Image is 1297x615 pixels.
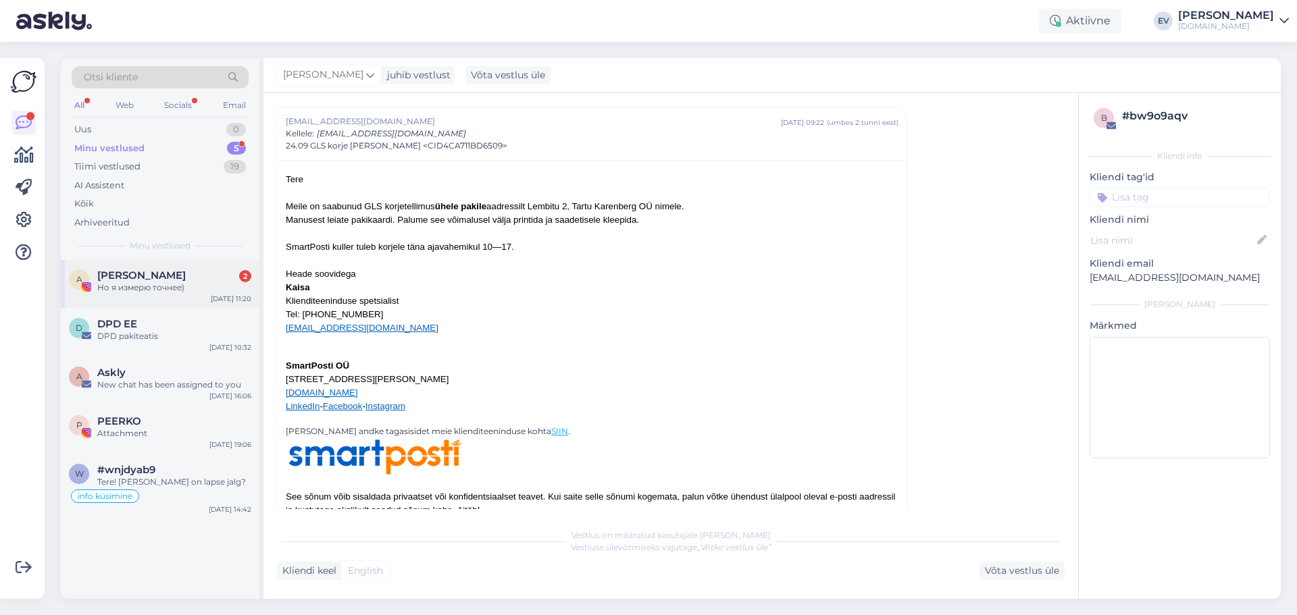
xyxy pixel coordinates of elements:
div: Kõik [74,197,94,211]
div: juhib vestlust [382,68,451,82]
p: Kliendi nimi [1090,213,1270,227]
span: [PERSON_NAME] [283,68,363,82]
div: [PERSON_NAME] [1090,298,1270,311]
span: info küsimine [78,492,132,500]
div: [DATE] 09:22 [781,117,824,128]
span: Tere Meile on saabunud GLS korjetellimus aadressilt Lembitu 2, Tartu Karenberg OÜ nimele. Manuses... [286,174,684,225]
i: „Võtke vestlus üle” [697,542,771,552]
span: Alena Rambo [97,269,186,282]
input: Lisa nimi [1090,233,1254,248]
a: LinkedIn [286,401,320,411]
span: Askly [97,367,126,379]
div: Minu vestlused [74,142,145,155]
div: Arhiveeritud [74,216,130,230]
img: Askly Logo [11,69,36,95]
strong: Kaisa [286,282,310,292]
span: #wnjdyab9 [97,464,155,476]
span: Vestluse ülevõtmiseks vajutage [571,542,771,552]
div: Uus [74,123,91,136]
div: Kliendi keel [277,564,336,578]
div: Email [220,97,249,114]
div: 2 [239,270,251,282]
p: Märkmed [1090,319,1270,333]
div: Attachment [97,427,251,439]
span: DPD EE [97,318,137,330]
span: PEERKO [97,415,141,427]
a: SIIN [551,426,568,436]
span: A [76,274,82,284]
div: [DATE] 10:32 [209,342,251,352]
div: Aktiivne [1039,9,1121,33]
div: 5 [227,142,246,155]
div: DPD pakiteatis [97,330,251,342]
div: Но я измерю точнее) [97,282,251,294]
div: Web [113,97,136,114]
div: [DATE] 16:06 [209,391,251,401]
span: English [348,564,383,578]
span: D [76,323,82,333]
a: [DOMAIN_NAME] [286,387,358,398]
div: ( umbes 2 tunni eest ) [827,117,898,128]
span: - [320,401,322,411]
div: New chat has been assigned to you [97,379,251,391]
span: P [76,420,82,430]
img: 1gq13n8jfpkr1-1iunh9h253ja1 [286,437,464,477]
span: - [362,401,365,411]
div: [DATE] 19:06 [209,439,251,450]
input: Lisa tag [1090,187,1270,207]
span: Kellele : [286,128,314,138]
span: [EMAIL_ADDRESS][DOMAIN_NAME] [317,128,466,138]
div: [PERSON_NAME] andke tagasisidet meie klienditeeninduse kohta . [286,227,898,517]
p: Kliendi email [1090,257,1270,271]
span: b [1101,113,1107,123]
div: 0 [226,123,246,136]
strong: SmartPosti OÜ [286,360,349,371]
span: [STREET_ADDRESS][PERSON_NAME] [286,360,449,411]
div: [DATE] 14:42 [209,504,251,514]
span: Vestlus on määratud kasutajale [PERSON_NAME] [571,530,771,540]
div: [PERSON_NAME] [1178,10,1274,21]
div: Kliendi info [1090,150,1270,162]
div: Tiimi vestlused [74,160,141,173]
div: Tere! [PERSON_NAME] on lapse jalg? [97,476,251,488]
span: See sõnum võib sisaldada privaatset või konfidentsiaalset teavet. Kui saite selle sõnumi kogemata... [286,491,895,515]
a: Facebook [323,401,363,411]
span: Otsi kliente [84,70,138,84]
span: w [75,469,84,479]
strong: ühele pakile [435,201,486,211]
span: [EMAIL_ADDRESS][DOMAIN_NAME] [286,115,781,128]
div: [DATE] 11:20 [211,294,251,304]
div: # bw9o9aqv [1122,108,1266,124]
span: 24.09 GLS korje [PERSON_NAME] <CID4CA711BD6509> [286,140,507,152]
span: Minu vestlused [130,240,190,252]
p: [EMAIL_ADDRESS][DOMAIN_NAME] [1090,271,1270,285]
div: Võta vestlus üle [465,66,551,84]
a: [EMAIL_ADDRESS][DOMAIN_NAME] [286,323,438,333]
div: AI Assistent [74,179,124,192]
div: Socials [161,97,195,114]
p: Kliendi tag'id [1090,170,1270,184]
a: Instagram [365,401,405,411]
span: SmartPosti kuller tuleb korjele täna ajavahemikul 10—17. Heade soovidega Klienditeeninduse spetsi... [286,242,514,319]
div: 19 [224,160,246,173]
div: EV [1154,11,1173,30]
div: Võta vestlus üle [980,562,1065,580]
div: All [72,97,87,114]
div: [DOMAIN_NAME] [1178,21,1274,32]
span: A [76,371,82,381]
a: [PERSON_NAME][DOMAIN_NAME] [1178,10,1289,32]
